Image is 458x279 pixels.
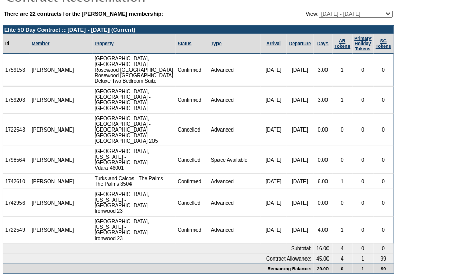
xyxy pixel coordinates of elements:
td: 0 [374,174,394,189]
td: View: [255,10,393,18]
td: 0 [374,54,394,87]
td: [GEOGRAPHIC_DATA], [US_STATE] - [GEOGRAPHIC_DATA] Ironwood 23 [93,217,176,244]
td: 1722549 [3,217,30,244]
td: Advanced [209,87,261,114]
td: [DATE] [287,87,314,114]
td: 0 [374,87,394,114]
td: 0 [353,54,374,87]
td: 0 [374,114,394,146]
td: Confirmed [176,217,209,244]
a: Departure [289,41,311,46]
td: 29.00 [314,264,333,273]
td: 1722543 [3,114,30,146]
td: 0 [374,217,394,244]
td: Cancelled [176,189,209,217]
td: [PERSON_NAME] [30,217,76,244]
td: 0 [353,114,374,146]
td: 3.00 [314,54,333,87]
td: 0.00 [314,146,333,174]
td: 4 [333,254,353,264]
td: 0 [374,146,394,174]
td: 0 [353,189,374,217]
td: 1 [353,264,374,273]
td: 1742610 [3,174,30,189]
td: 0 [333,264,353,273]
td: [DATE] [261,189,287,217]
td: 0.00 [314,189,333,217]
td: 4 [333,244,353,254]
td: Space Available [209,146,261,174]
td: 0 [353,174,374,189]
td: 6.00 [314,174,333,189]
td: [PERSON_NAME] [30,174,76,189]
td: 16.00 [314,244,333,254]
td: Advanced [209,114,261,146]
td: [DATE] [287,217,314,244]
td: Subtotal: [3,244,314,254]
td: 3.00 [314,87,333,114]
td: Confirmed [176,54,209,87]
td: [DATE] [287,114,314,146]
a: SGTokens [376,38,391,49]
td: Contract Allowance: [3,254,314,264]
a: Type [211,41,222,46]
td: Advanced [209,54,261,87]
td: [DATE] [287,146,314,174]
td: Elite 50 Day Contract :: [DATE] - [DATE] (Current) [3,26,394,34]
td: Id [3,34,30,54]
td: 0 [374,244,394,254]
td: [DATE] [261,114,287,146]
a: Primary HolidayTokens [355,36,372,51]
td: [GEOGRAPHIC_DATA], [GEOGRAPHIC_DATA] - [GEOGRAPHIC_DATA] [GEOGRAPHIC_DATA] [GEOGRAPHIC_DATA] 205 [93,114,176,146]
td: 0 [374,189,394,217]
td: 0 [353,244,374,254]
td: Remaining Balance: [3,264,314,273]
td: 0 [353,146,374,174]
td: [GEOGRAPHIC_DATA], [US_STATE] - [GEOGRAPHIC_DATA] Ironwood 23 [93,189,176,217]
td: [DATE] [261,54,287,87]
td: 45.00 [314,254,333,264]
td: 99 [374,254,394,264]
td: [PERSON_NAME] [30,54,76,87]
td: [DATE] [261,174,287,189]
td: 0 [333,114,353,146]
td: [PERSON_NAME] [30,189,76,217]
td: 0 [333,146,353,174]
td: 0 [333,189,353,217]
td: [DATE] [261,146,287,174]
td: 0 [353,87,374,114]
a: Property [95,41,114,46]
b: There are 22 contracts for the [PERSON_NAME] membership: [4,11,163,17]
td: [GEOGRAPHIC_DATA], [GEOGRAPHIC_DATA] - Rosewood [GEOGRAPHIC_DATA] Rosewood [GEOGRAPHIC_DATA] Delu... [93,54,176,87]
td: [GEOGRAPHIC_DATA], [GEOGRAPHIC_DATA] - [GEOGRAPHIC_DATA] [GEOGRAPHIC_DATA] [93,87,176,114]
td: 1759153 [3,54,30,87]
td: 1 [333,174,353,189]
td: [DATE] [287,189,314,217]
td: [GEOGRAPHIC_DATA], [US_STATE] - [GEOGRAPHIC_DATA] Vdara 46001 [93,146,176,174]
td: 1742956 [3,189,30,217]
td: [PERSON_NAME] [30,146,76,174]
td: Confirmed [176,174,209,189]
td: Cancelled [176,146,209,174]
a: Member [32,41,50,46]
a: ARTokens [335,38,351,49]
td: 1 [333,217,353,244]
td: 0.00 [314,114,333,146]
td: [DATE] [261,217,287,244]
td: Advanced [209,217,261,244]
td: [PERSON_NAME] [30,87,76,114]
td: [DATE] [287,174,314,189]
td: [DATE] [287,54,314,87]
td: 4.00 [314,217,333,244]
td: 1759203 [3,87,30,114]
td: Advanced [209,174,261,189]
td: 99 [374,264,394,273]
a: Arrival [266,41,281,46]
td: 1 [353,254,374,264]
td: Turks and Caicos - The Palms The Palms 3504 [93,174,176,189]
td: 0 [353,217,374,244]
td: [DATE] [261,87,287,114]
td: 1 [333,87,353,114]
td: Confirmed [176,87,209,114]
a: Days [317,41,329,46]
